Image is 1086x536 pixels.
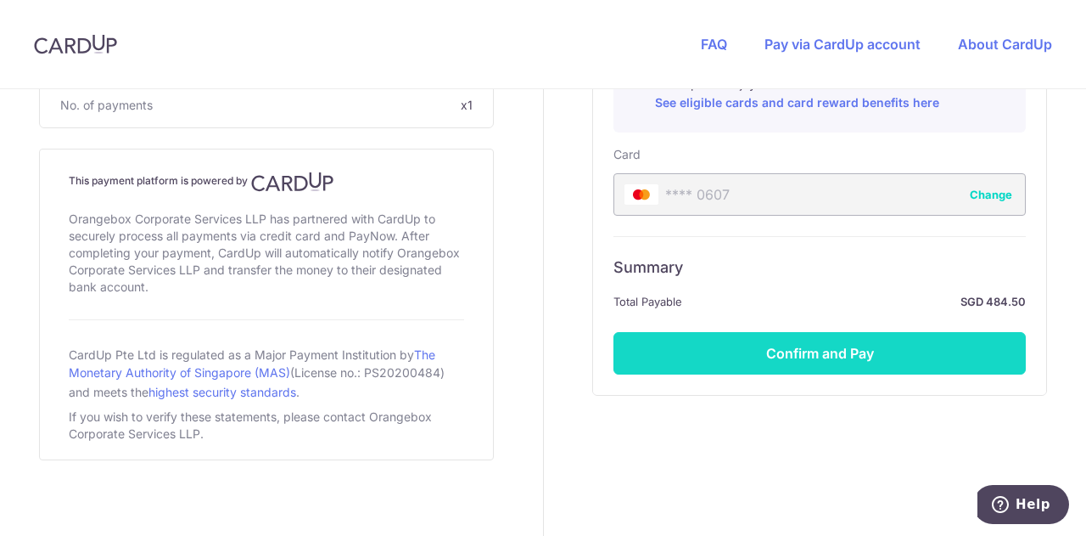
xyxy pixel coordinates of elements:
h6: Summary [613,257,1026,278]
a: highest security standards [148,385,296,399]
h4: This payment platform is powered by [69,172,464,192]
a: About CardUp [958,36,1052,53]
a: FAQ [701,36,727,53]
span: x1 [461,98,473,112]
button: Change [970,186,1012,203]
strong: SGD 484.50 [689,291,1026,312]
button: Confirm and Pay [613,332,1026,375]
div: Orangebox Corporate Services LLP has partnered with CardUp to securely process all payments via c... [69,207,464,299]
span: No. of payments [60,97,153,114]
a: See eligible cards and card reward benefits here [655,95,939,110]
iframe: Opens a widget where you can find more information [977,485,1069,528]
div: CardUp Pte Ltd is regulated as a Major Payment Institution by (License no.: PS20200484) and meets... [69,341,464,405]
a: Pay via CardUp account [764,36,921,53]
span: Total Payable [613,291,682,312]
div: If you wish to verify these statements, please contact Orangebox Corporate Services LLP. [69,405,464,446]
label: Card [613,146,641,163]
img: CardUp [34,34,117,54]
a: The Monetary Authority of Singapore (MAS) [69,347,435,380]
img: CardUp [251,172,334,192]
